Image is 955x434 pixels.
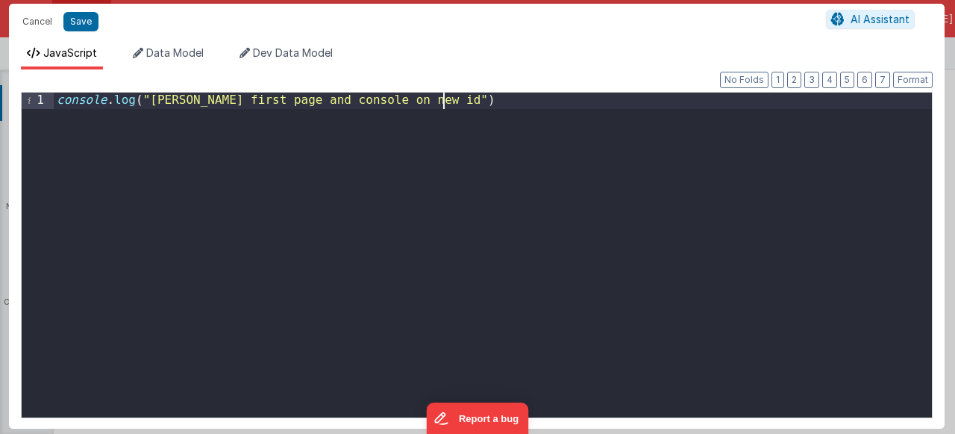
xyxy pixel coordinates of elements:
[22,93,54,109] div: 1
[253,46,333,59] span: Dev Data Model
[427,403,529,434] iframe: Marker.io feedback button
[771,72,784,88] button: 1
[787,72,801,88] button: 2
[804,72,819,88] button: 3
[826,10,915,29] button: AI Assistant
[857,72,872,88] button: 6
[893,72,933,88] button: Format
[875,72,890,88] button: 7
[720,72,768,88] button: No Folds
[822,72,837,88] button: 4
[851,13,909,25] span: AI Assistant
[146,46,204,59] span: Data Model
[43,46,97,59] span: JavaScript
[840,72,854,88] button: 5
[15,11,60,32] button: Cancel
[63,12,98,31] button: Save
